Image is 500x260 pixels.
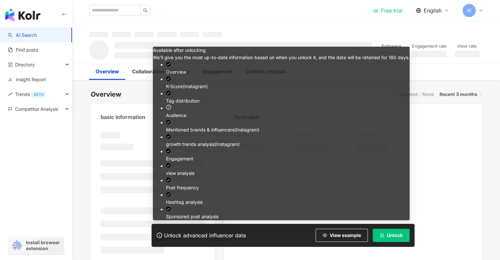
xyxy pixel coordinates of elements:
[26,240,62,251] span: Install browser extension
[330,233,361,238] span: View example
[166,191,410,206] li: Hashtag analysis
[455,43,480,50] div: View rate
[31,91,46,98] div: BETA
[164,232,246,239] div: Unlock advanced influencer data
[8,92,12,97] span: rise
[166,76,410,90] li: K-Score ( Instagram )
[166,90,410,105] li: Tag distribution
[166,148,410,162] li: Engagement
[467,7,471,14] span: W
[15,87,46,102] span: Trends
[399,92,434,97] div: Updated：None
[316,229,368,242] button: View example
[380,233,384,238] span: lock
[143,8,148,13] span: search
[91,90,121,99] div: Overview
[166,206,410,220] li: Sponsored post analysis
[166,177,410,191] li: Post frequency
[8,32,37,38] a: searchAI Search
[5,9,40,22] img: logo
[424,7,441,14] span: English
[166,133,410,148] li: growth trends analysis ( Instagram )
[132,68,189,76] div: Collaboration and value
[379,43,404,50] div: Followers
[412,43,447,50] div: Engagement rate
[373,229,410,242] button: Unlock
[9,237,64,254] a: chrome extensionInstall browser extension
[96,68,119,76] div: Overview
[153,47,410,54] div: Available after unlocking
[166,162,410,177] li: view analysis
[11,240,23,251] img: chrome extension
[166,105,410,119] li: Audience
[8,76,46,83] a: Insight Report
[166,119,410,133] li: Mentioned brands & influencers ( Instagram )
[166,61,410,76] li: Overview
[15,57,35,72] span: Directory
[15,102,58,116] span: Competitor Analysis
[8,47,38,53] a: Find posts
[440,90,482,99] div: Recent 3 months
[387,233,403,238] span: Unlock
[153,54,410,61] div: We'll give you the most up-to-date information based on when you unlock it, and the data will be ...
[101,113,145,121] div: basic information
[373,7,403,14] a: Free trial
